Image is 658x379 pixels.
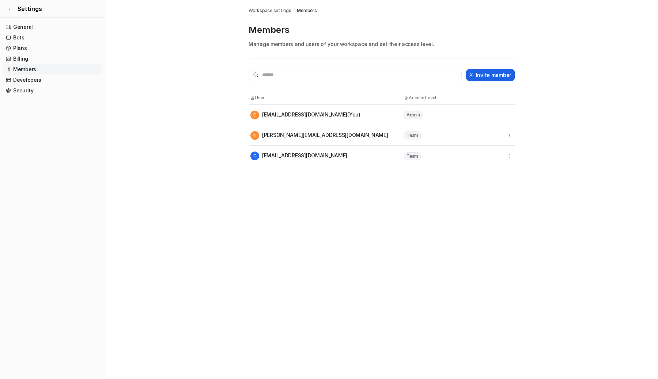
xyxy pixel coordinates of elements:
[404,131,421,139] span: Team
[250,96,255,100] img: User
[249,7,291,14] a: Workspace settings
[250,94,404,102] th: User
[249,40,515,48] p: Manage members and users of your workspace and set their access level.
[3,22,102,32] a: General
[3,85,102,96] a: Security
[250,131,388,140] div: [PERSON_NAME][EMAIL_ADDRESS][DOMAIN_NAME]
[404,94,469,102] th: Access Level
[250,152,347,160] div: [EMAIL_ADDRESS][DOMAIN_NAME]
[3,32,102,43] a: Bots
[3,54,102,64] a: Billing
[250,111,259,119] span: D
[3,64,102,74] a: Members
[18,4,42,13] span: Settings
[404,152,421,160] span: Team
[466,69,515,81] button: Invite member
[294,7,295,14] span: /
[3,75,102,85] a: Developers
[250,111,360,119] div: [EMAIL_ADDRESS][DOMAIN_NAME] (You)
[297,7,317,14] a: Members
[404,96,409,100] img: Access Level
[3,43,102,53] a: Plans
[404,111,423,119] span: Admin
[250,131,259,140] span: N
[250,152,259,160] span: C
[249,24,515,36] p: Members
